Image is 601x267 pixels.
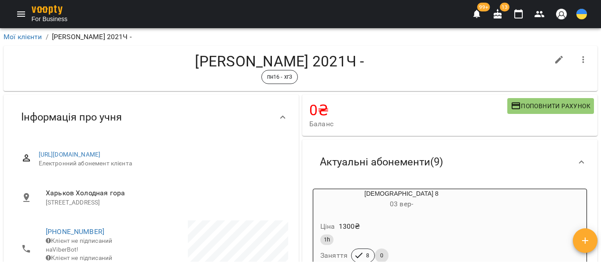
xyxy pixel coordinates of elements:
[477,3,490,11] span: 99+
[500,3,509,11] span: 13
[39,159,281,168] span: Електронний абонемент клієнта
[320,155,443,169] span: Актуальні абонементи ( 9 )
[390,200,413,208] span: 03 вер -
[32,15,68,23] span: For Business
[320,249,348,262] h6: Заняття
[46,32,48,42] li: /
[4,33,42,41] a: Мої клієнти
[46,237,112,253] span: Клієнт не підписаний на ViberBot!
[4,95,299,140] div: Інформація про учня
[4,32,597,42] nav: breadcrumb
[313,189,490,210] div: [DEMOGRAPHIC_DATA] 8
[375,252,388,260] span: 0
[339,221,360,232] p: 1300 ₴
[555,8,568,20] img: avatar_s.png
[21,110,122,124] span: Інформація про учня
[361,252,374,260] span: 8
[262,73,297,81] span: пн16 - хг3
[261,70,298,84] div: пн16 - хг3
[302,139,597,185] div: Актуальні абонементи(9)
[46,189,125,197] span: Харьков Холодная гора
[320,236,333,244] span: 1h
[511,101,590,111] span: Поповнити рахунок
[46,198,281,207] p: [STREET_ADDRESS]
[32,5,62,15] img: voopty.png
[507,98,594,114] button: Поповнити рахунок
[309,119,507,129] span: Баланс
[11,4,32,25] button: Menu
[309,102,507,119] h4: 0 ₴
[576,9,587,19] img: UA.svg
[52,32,132,42] p: [PERSON_NAME] 2021Ч -
[11,53,549,70] h4: [PERSON_NAME] 2021Ч -
[39,151,101,158] a: [URL][DOMAIN_NAME]
[320,220,335,233] h6: Ціна
[46,227,104,236] a: [PHONE_NUMBER]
